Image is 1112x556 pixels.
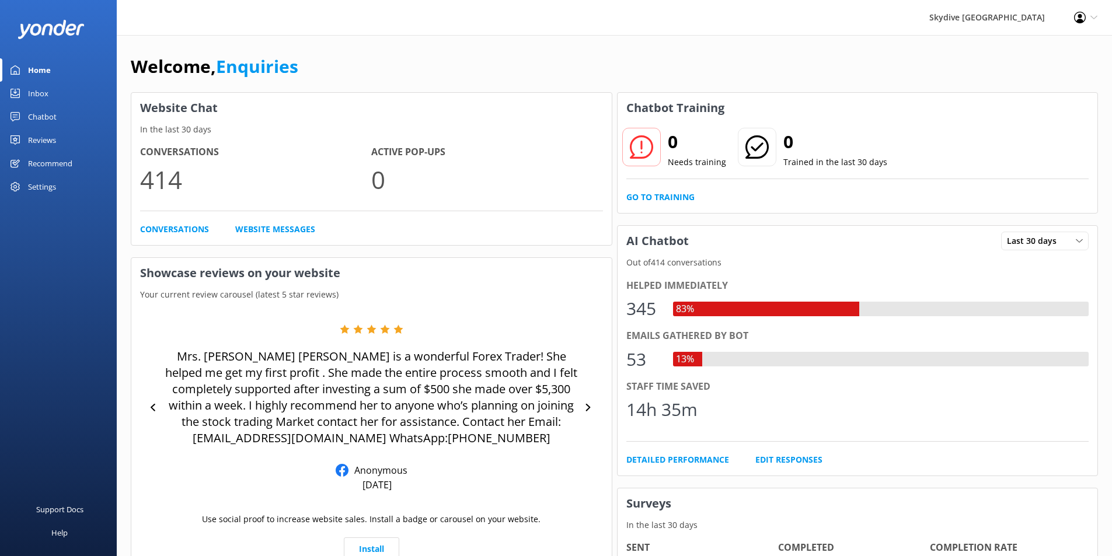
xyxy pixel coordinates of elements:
span: Last 30 days [1007,235,1064,247]
h4: Sent [626,540,778,555]
p: Mrs. [PERSON_NAME] [PERSON_NAME] is a wonderful Forex Trader! She helped me get my first profit .... [163,348,580,446]
div: Home [28,58,51,82]
p: Your current review carousel (latest 5 star reviews) [131,288,612,301]
h2: 0 [783,128,887,156]
div: Chatbot [28,105,57,128]
a: Enquiries [216,54,298,78]
h4: Conversations [140,145,371,160]
div: Support Docs [36,498,83,521]
div: Staff time saved [626,379,1089,394]
p: 0 [371,160,602,199]
div: Recommend [28,152,72,175]
p: Out of 414 conversations [618,256,1098,269]
h3: Surveys [618,488,1098,519]
p: [DATE] [362,478,392,491]
p: Trained in the last 30 days [783,156,887,169]
div: Reviews [28,128,56,152]
h3: Chatbot Training [618,93,733,123]
div: Inbox [28,82,48,105]
p: In the last 30 days [618,519,1098,531]
div: 83% [673,302,697,317]
h4: Active Pop-ups [371,145,602,160]
h1: Welcome, [131,53,298,81]
p: Anonymous [348,464,407,477]
div: 13% [673,352,697,367]
a: Detailed Performance [626,453,729,466]
div: Help [51,521,68,544]
p: 414 [140,160,371,199]
a: Edit Responses [755,453,822,466]
div: 345 [626,295,661,323]
div: Emails gathered by bot [626,328,1089,344]
p: In the last 30 days [131,123,612,136]
a: Conversations [140,223,209,236]
img: Facebook Reviews [336,464,348,477]
div: Settings [28,175,56,198]
h3: Showcase reviews on your website [131,258,612,288]
div: 14h 35m [626,396,698,424]
p: Needs training [668,156,726,169]
div: 53 [626,345,661,373]
h2: 0 [668,128,726,156]
p: Use social proof to increase website sales. Install a badge or carousel on your website. [202,513,541,526]
img: yonder-white-logo.png [18,20,85,39]
h3: Website Chat [131,93,612,123]
a: Go to Training [626,191,695,204]
h4: Completed [778,540,930,555]
h3: AI Chatbot [618,226,698,256]
h4: Completion Rate [930,540,1082,555]
a: Website Messages [235,223,315,236]
div: Helped immediately [626,278,1089,293]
